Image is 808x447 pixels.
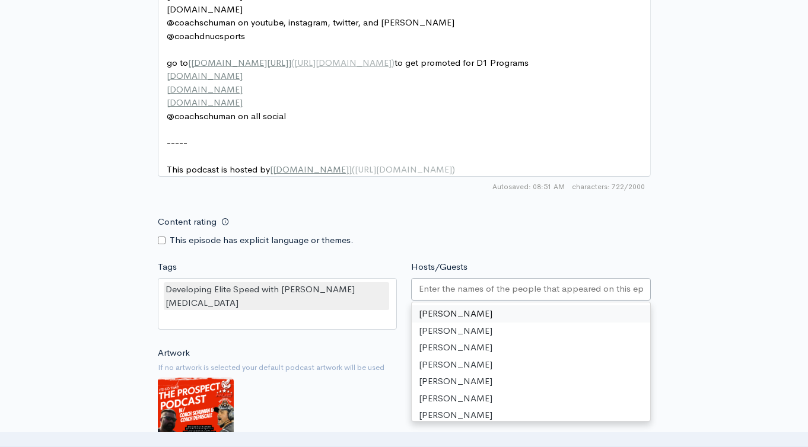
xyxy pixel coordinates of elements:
div: [PERSON_NAME] [412,373,650,390]
span: ] [349,164,352,175]
div: [PERSON_NAME] [412,407,650,424]
div: [PERSON_NAME] [412,339,650,356]
span: [URL][DOMAIN_NAME] [294,57,392,68]
span: [DOMAIN_NAME] [167,4,243,15]
span: ( [352,164,355,175]
span: This podcast is hosted by [167,164,455,175]
span: [URL][DOMAIN_NAME] [355,164,452,175]
span: @coachschuman on youtube, instagram, twitter, and [PERSON_NAME] [167,17,454,28]
div: [PERSON_NAME] [412,323,650,340]
label: Hosts/Guests [411,260,467,274]
span: Autosaved: 08:51 AM [492,181,565,192]
div: [PERSON_NAME] [412,356,650,373]
span: @coachdnucsports [167,30,245,41]
label: Artwork [158,346,190,360]
label: Content rating [158,210,217,234]
span: ) [392,57,395,68]
div: [PERSON_NAME] [412,390,650,407]
div: [PERSON_NAME] [412,305,650,323]
span: go to to get promoted for D1 Programs [167,57,529,68]
small: If no artwork is selected your default podcast artwork will be used [158,362,651,373]
div: Developing Elite Speed with [PERSON_NAME][MEDICAL_DATA] [164,282,390,310]
span: 722/2000 [572,181,645,192]
span: [DOMAIN_NAME] [273,164,349,175]
span: [DOMAIN_NAME] [167,70,243,81]
span: @coachschuman on all social [167,110,286,122]
span: [ [270,164,273,175]
span: ----- [167,137,187,148]
span: ( [291,57,294,68]
span: [DOMAIN_NAME] [167,97,243,108]
label: This episode has explicit language or themes. [170,234,354,247]
span: ] [288,57,291,68]
label: Tags [158,260,177,274]
input: Enter the names of the people that appeared on this episode [419,282,643,296]
span: [DOMAIN_NAME] [167,84,243,95]
span: [DOMAIN_NAME][URL] [191,57,288,68]
span: [ [188,57,191,68]
span: ) [452,164,455,175]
